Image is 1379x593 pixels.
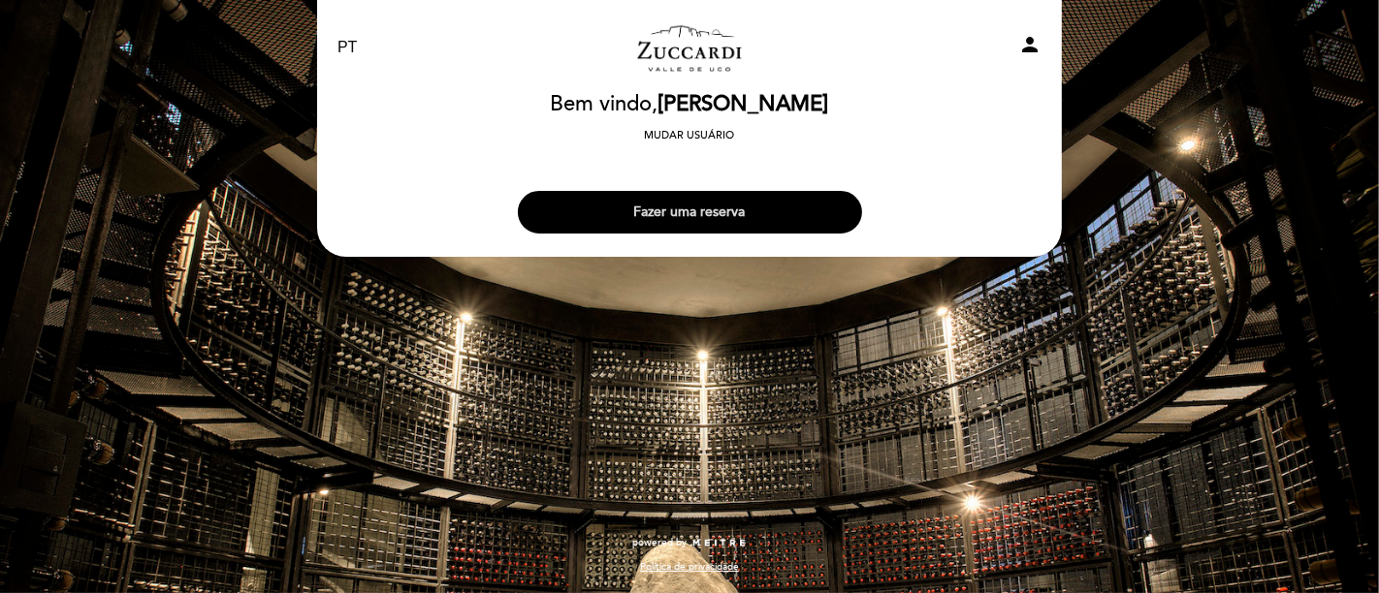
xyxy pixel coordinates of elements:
i: person [1018,33,1042,56]
a: Zuccardi Valle de Uco - Turismo [568,21,811,75]
h2: Bem vindo, [551,93,829,116]
button: person [1018,33,1042,63]
img: MEITRE [691,539,747,548]
button: Mudar usuário [639,127,741,144]
button: Fazer uma reserva [518,191,862,234]
span: [PERSON_NAME] [658,91,829,117]
a: Política de privacidade [640,560,739,574]
a: powered by [632,536,747,549]
span: powered by [632,536,687,549]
